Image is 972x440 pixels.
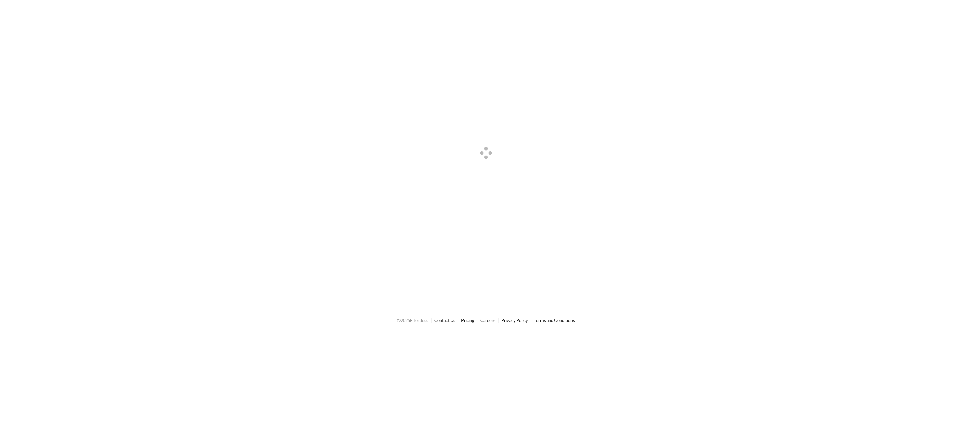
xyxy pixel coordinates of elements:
a: Contact Us [434,318,455,323]
a: Privacy Policy [501,318,528,323]
a: Terms and Conditions [534,318,575,323]
a: Careers [480,318,496,323]
a: Pricing [461,318,474,323]
span: © 2025 Effortless [397,318,428,323]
